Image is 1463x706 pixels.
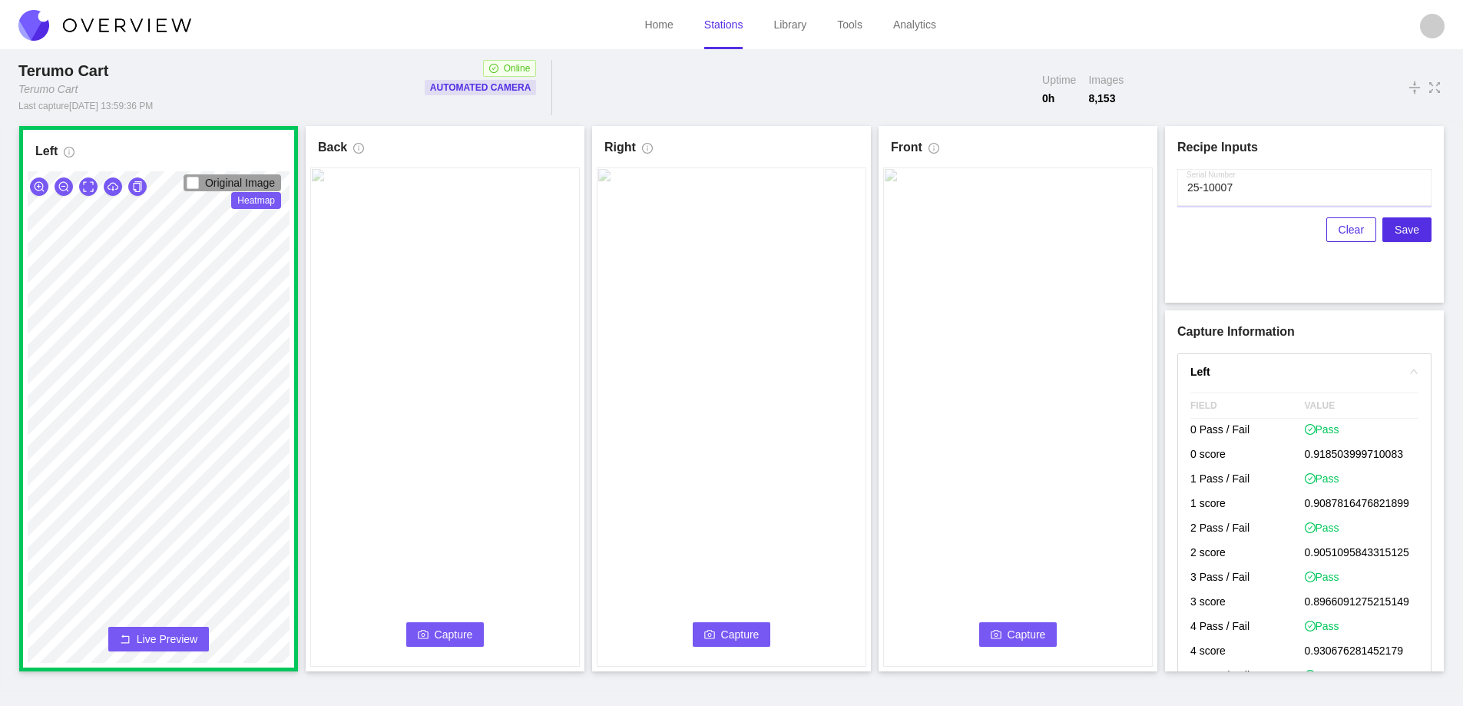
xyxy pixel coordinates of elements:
span: rollback [120,634,131,646]
p: 3 Pass / Fail [1190,566,1305,591]
button: zoom-in [30,177,48,196]
span: Clear [1339,221,1364,238]
button: rollbackLive Preview [108,627,209,651]
span: VALUE [1305,393,1419,418]
div: Last capture [DATE] 13:59:36 PM [18,100,153,112]
p: 1 Pass / Fail [1190,468,1305,492]
p: 5 Pass / Fail [1190,665,1305,689]
p: 0.9051095843315125 [1305,542,1419,566]
span: fullscreen [1428,79,1441,96]
span: info-circle [64,147,74,164]
span: camera [418,629,429,641]
span: Uptime [1042,72,1076,88]
span: expand [83,181,94,194]
span: Terumo Cart [18,62,108,79]
button: zoom-out [55,177,73,196]
p: 2 Pass / Fail [1190,517,1305,542]
a: Analytics [893,18,936,31]
p: 0.930676281452179 [1305,640,1419,665]
p: 0 Pass / Fail [1190,419,1305,443]
span: Pass [1305,471,1339,486]
span: Images [1088,72,1124,88]
span: Pass [1305,668,1339,683]
p: 0.918503999710083 [1305,443,1419,468]
span: zoom-in [34,181,45,194]
button: cameraCapture [979,622,1058,647]
span: copy [132,181,143,194]
p: Automated Camera [430,80,531,95]
span: Online [504,61,531,76]
span: Capture [1008,626,1046,643]
span: Pass [1305,520,1339,535]
h1: Front [891,138,922,157]
button: Save [1382,217,1432,242]
span: 0 h [1042,91,1076,106]
p: 0 score [1190,443,1305,468]
div: rightLeft [1178,354,1431,389]
span: Pass [1305,569,1339,585]
h4: Left [1190,363,1400,380]
span: check-circle [489,64,498,73]
span: Live Preview [137,631,197,647]
p: 0.8966091275215149 [1305,591,1419,615]
span: Pass [1305,618,1339,634]
p: 1 score [1190,492,1305,517]
p: 0.9087816476821899 [1305,492,1419,517]
span: Save [1395,221,1419,238]
span: camera [704,629,715,641]
span: FIELD [1190,393,1305,418]
span: info-circle [642,143,653,160]
p: 3 score [1190,591,1305,615]
span: info-circle [928,143,939,160]
h1: Left [35,142,58,161]
h1: Back [318,138,347,157]
p: 4 Pass / Fail [1190,615,1305,640]
h1: Right [604,138,636,157]
span: check-circle [1305,670,1316,681]
span: right [1409,367,1418,376]
span: Original Image [205,177,275,189]
span: check-circle [1305,424,1316,435]
span: check-circle [1305,621,1316,631]
button: cameraCapture [406,622,485,647]
span: check-circle [1305,522,1316,533]
span: camera [991,629,1001,641]
button: cameraCapture [693,622,771,647]
span: Capture [721,626,760,643]
a: Tools [837,18,862,31]
p: 4 score [1190,640,1305,665]
button: Clear [1326,217,1376,242]
h1: Recipe Inputs [1177,138,1432,157]
span: 8,153 [1088,91,1124,106]
span: vertical-align-middle [1408,78,1422,97]
span: Capture [435,626,473,643]
span: zoom-out [58,181,69,194]
span: info-circle [353,143,364,160]
a: Stations [704,18,743,31]
span: check-circle [1305,572,1316,582]
img: Overview [18,10,191,41]
a: Library [773,18,806,31]
button: cloud-download [104,177,122,196]
div: Terumo Cart [18,60,114,81]
div: Terumo Cart [18,81,78,97]
label: Serial Number [1187,169,1236,181]
span: cloud-download [108,181,118,194]
span: Pass [1305,422,1339,437]
span: Heatmap [231,192,281,209]
h1: Capture Information [1177,323,1432,341]
button: copy [128,177,147,196]
span: check-circle [1305,473,1316,484]
p: 2 score [1190,542,1305,566]
button: expand [79,177,98,196]
a: Home [644,18,673,31]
